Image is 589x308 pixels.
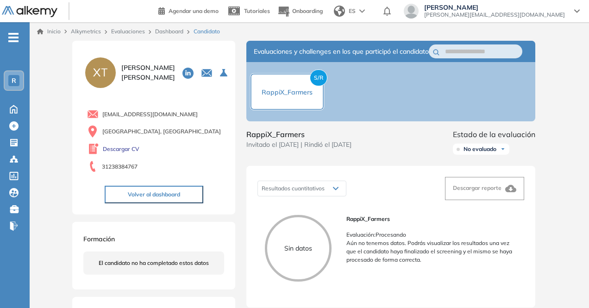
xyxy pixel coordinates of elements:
span: ES [349,7,356,15]
span: El candidato no ha completado estos datos [99,259,209,267]
iframe: Chat Widget [422,201,589,308]
span: Resultados cuantitativos [262,185,325,192]
a: Evaluaciones [111,28,145,35]
p: Sin datos [267,244,329,253]
span: Onboarding [292,7,323,14]
img: Ícono de flecha [500,146,506,152]
span: [GEOGRAPHIC_DATA], [GEOGRAPHIC_DATA] [102,127,221,136]
button: Volver al dashboard [105,186,203,203]
div: Widget de chat [422,201,589,308]
a: Agendar una demo [158,5,219,16]
span: [PERSON_NAME] [424,4,565,11]
span: Agendar una demo [169,7,219,14]
span: Tutoriales [244,7,270,14]
span: S/R [310,69,327,86]
i: - [8,37,19,38]
span: Formación [83,235,115,243]
span: Invitado el [DATE] | Rindió el [DATE] [246,140,351,150]
img: arrow [359,9,365,13]
img: PROFILE_MENU_LOGO_USER [83,56,118,90]
p: Aún no tenemos datos. Podrás visualizar los resultados una vez que el candidato haya finalizado e... [346,239,517,264]
span: R [12,77,16,84]
span: RappiX_Farmers [346,215,517,223]
a: Descargar CV [103,145,139,153]
span: Descargar reporte [453,184,501,191]
a: Dashboard [155,28,183,35]
span: Evaluaciones y challenges en los que participó el candidato [254,47,429,57]
span: [PERSON_NAME] [PERSON_NAME] [121,63,175,82]
span: [PERSON_NAME][EMAIL_ADDRESS][DOMAIN_NAME] [424,11,565,19]
span: No evaluado [464,145,496,153]
a: Inicio [37,27,61,36]
span: Candidato [194,27,220,36]
button: Descargar reporte [445,177,524,200]
span: [EMAIL_ADDRESS][DOMAIN_NAME] [102,110,198,119]
button: Onboarding [277,1,323,21]
p: Evaluación : Procesando [346,231,517,239]
img: Logo [2,6,57,18]
span: Alkymetrics [71,28,101,35]
span: Estado de la evaluación [453,129,535,140]
img: world [334,6,345,17]
span: RappiX_Farmers [262,88,313,96]
span: RappiX_Farmers [246,129,351,140]
span: 31238384767 [102,163,138,171]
